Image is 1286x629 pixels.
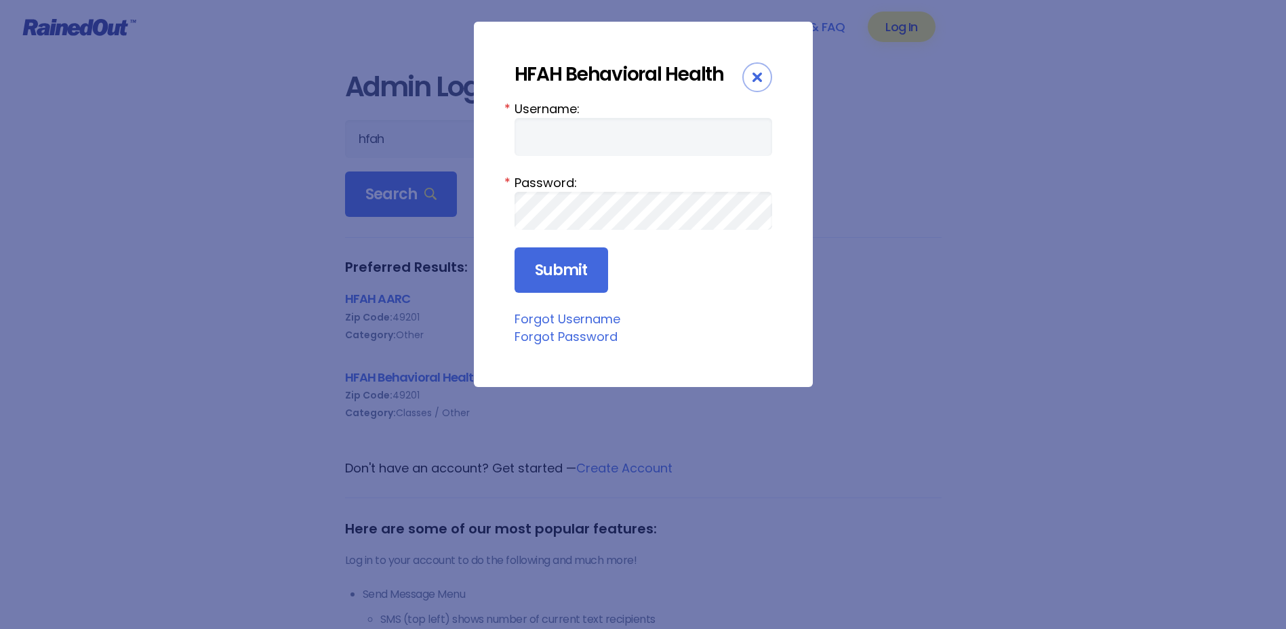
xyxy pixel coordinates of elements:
[515,310,620,327] a: Forgot Username
[515,174,772,192] label: Password:
[515,100,772,118] label: Username:
[515,247,608,293] input: Submit
[515,62,742,86] div: HFAH Behavioral Health
[515,328,618,345] a: Forgot Password
[742,62,772,92] div: Close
